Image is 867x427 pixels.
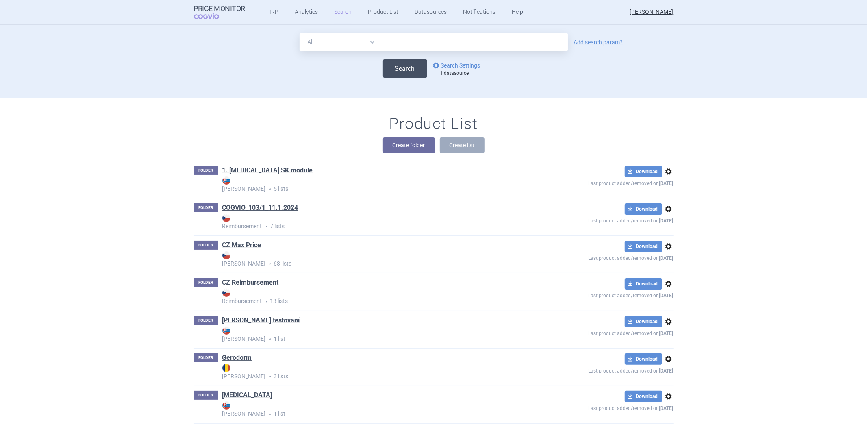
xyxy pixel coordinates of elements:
h1: Eli testování [222,316,300,327]
h1: Product List [389,115,478,133]
p: Last product added/removed on [530,365,674,375]
p: FOLDER [194,278,218,287]
a: Add search param? [574,39,623,45]
strong: [DATE] [659,293,674,298]
img: SK [222,176,230,185]
strong: 1 [440,70,443,76]
strong: [PERSON_NAME] [222,401,530,417]
p: Last product added/removed on [530,252,674,262]
strong: [PERSON_NAME] [222,176,530,192]
strong: [DATE] [659,331,674,336]
button: Create folder [383,137,435,153]
p: 7 lists [222,214,530,231]
a: COGVIO_103/1_11.1.2024 [222,203,298,212]
h1: Humira [222,391,272,401]
i: • [266,373,274,381]
img: SK [222,401,230,410]
p: Last product added/removed on [530,290,674,300]
strong: [PERSON_NAME] [222,251,530,267]
p: Last product added/removed on [530,327,674,338]
strong: [PERSON_NAME] [222,327,530,342]
button: Search [383,59,427,78]
strong: Price Monitor [194,4,246,13]
img: CZ [222,214,230,222]
p: FOLDER [194,353,218,362]
img: RO [222,364,230,372]
p: 3 lists [222,364,530,381]
p: 1 list [222,327,530,343]
i: • [266,260,274,268]
p: FOLDER [194,166,218,175]
button: Download [625,203,662,215]
a: 1. [MEDICAL_DATA] SK module [222,166,313,175]
i: • [262,222,270,231]
p: FOLDER [194,316,218,325]
i: • [266,410,274,418]
i: • [266,185,274,193]
strong: [DATE] [659,368,674,374]
h1: CZ Max Price [222,241,261,251]
p: FOLDER [194,391,218,400]
button: Create list [440,137,485,153]
a: CZ Reimbursement [222,278,279,287]
img: SK [222,327,230,335]
div: datasource [440,70,485,77]
p: Last product added/removed on [530,402,674,412]
h1: COGVIO_103/1_11.1.2024 [222,203,298,214]
button: Download [625,316,662,327]
p: 13 lists [222,289,530,305]
h1: CZ Reimbursement [222,278,279,289]
p: 68 lists [222,251,530,268]
a: CZ Max Price [222,241,261,250]
img: CZ [222,289,230,297]
p: 1 list [222,401,530,418]
img: CZ [222,251,230,259]
a: Gerodorm [222,353,252,362]
button: Download [625,166,662,177]
p: FOLDER [194,203,218,212]
strong: Reimbursement [222,214,530,229]
p: Last product added/removed on [530,177,674,187]
p: Last product added/removed on [530,215,674,225]
a: [PERSON_NAME] testování [222,316,300,325]
a: Price MonitorCOGVIO [194,4,246,20]
strong: [PERSON_NAME] [222,364,530,379]
button: Download [625,353,662,365]
h1: 1. Humira SK module [222,166,313,176]
strong: [DATE] [659,181,674,186]
p: 5 lists [222,176,530,193]
p: FOLDER [194,241,218,250]
i: • [262,298,270,306]
i: • [266,335,274,343]
button: Download [625,391,662,402]
button: Download [625,241,662,252]
strong: [DATE] [659,255,674,261]
a: [MEDICAL_DATA] [222,391,272,400]
button: Download [625,278,662,290]
strong: [DATE] [659,405,674,411]
a: Search Settings [431,61,480,70]
span: COGVIO [194,13,230,19]
strong: Reimbursement [222,289,530,304]
h1: Gerodorm [222,353,252,364]
strong: [DATE] [659,218,674,224]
